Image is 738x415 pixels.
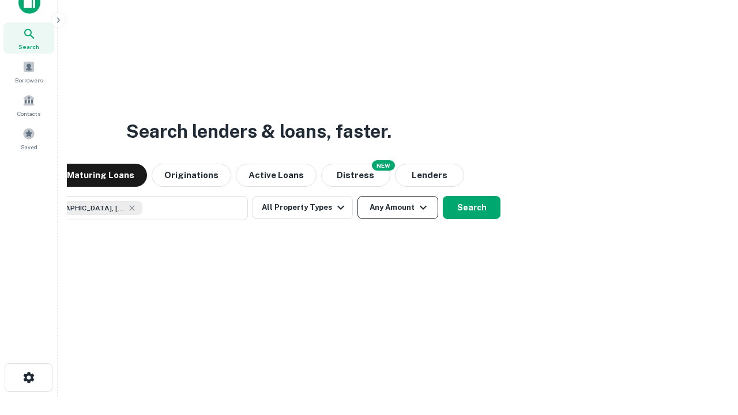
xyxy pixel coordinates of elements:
span: [GEOGRAPHIC_DATA], [GEOGRAPHIC_DATA], [GEOGRAPHIC_DATA] [39,203,125,213]
a: Contacts [3,89,54,120]
div: NEW [372,160,395,171]
button: Search [443,196,500,219]
a: Saved [3,123,54,154]
button: [GEOGRAPHIC_DATA], [GEOGRAPHIC_DATA], [GEOGRAPHIC_DATA] [17,196,248,220]
button: Lenders [395,164,464,187]
a: Search [3,22,54,54]
a: Borrowers [3,56,54,87]
iframe: Chat Widget [680,323,738,378]
span: Borrowers [15,76,43,85]
button: Search distressed loans with lien and other non-mortgage details. [321,164,390,187]
button: Originations [152,164,231,187]
h3: Search lenders & loans, faster. [126,118,391,145]
button: All Property Types [253,196,353,219]
button: Maturing Loans [54,164,147,187]
button: Active Loans [236,164,317,187]
button: Any Amount [357,196,438,219]
span: Contacts [17,109,40,118]
span: Saved [21,142,37,152]
span: Search [18,42,39,51]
